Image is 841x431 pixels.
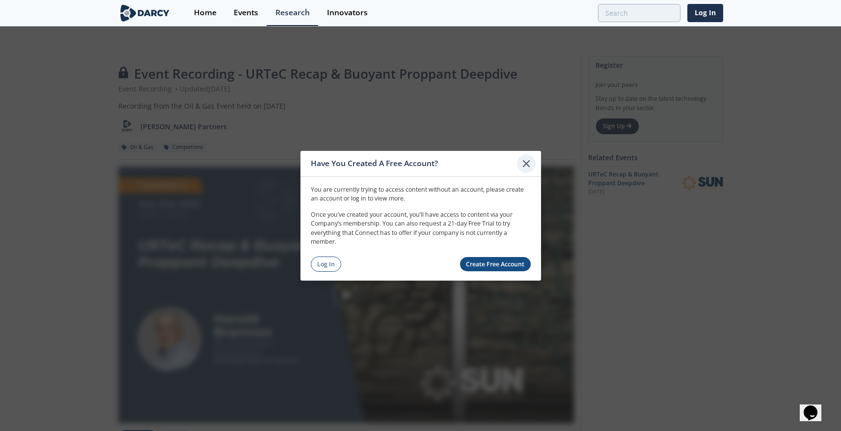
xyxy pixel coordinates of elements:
div: Home [194,9,217,17]
input: Advanced Search [598,4,680,22]
iframe: chat widget [800,392,831,421]
a: Log In [311,257,342,272]
div: Research [275,9,310,17]
a: Log In [687,4,723,22]
img: logo-wide.svg [118,4,172,22]
p: Once you’ve created your account, you’ll have access to content via your Company’s membership. Yo... [311,210,531,247]
div: Innovators [327,9,368,17]
div: Events [234,9,258,17]
div: Have You Created A Free Account? [311,154,517,173]
a: Create Free Account [460,257,531,271]
p: You are currently trying to access content without an account, please create an account or log in... [311,185,531,203]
